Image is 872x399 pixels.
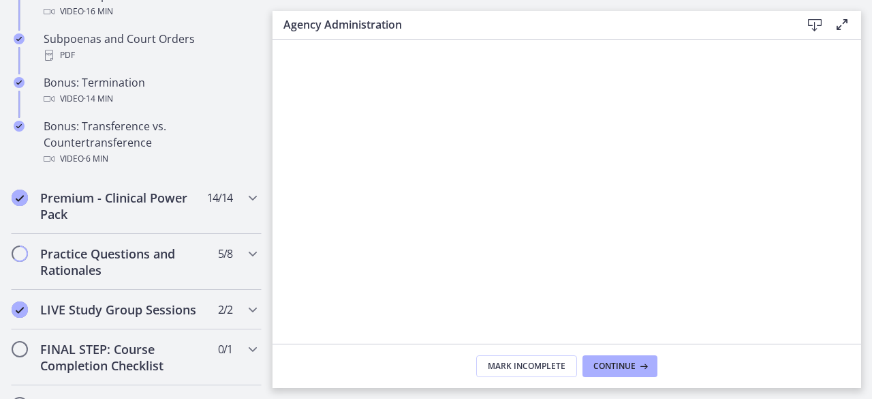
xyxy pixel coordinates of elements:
div: Subpoenas and Court Orders [44,31,256,63]
i: Completed [12,190,28,206]
span: 14 / 14 [207,190,232,206]
span: 2 / 2 [218,301,232,318]
h2: Premium - Clinical Power Pack [40,190,206,222]
div: Bonus: Transference vs. Countertransference [44,118,256,167]
i: Completed [14,33,25,44]
h3: Agency Administration [283,16,779,33]
h2: Practice Questions and Rationales [40,246,206,278]
div: Video [44,151,256,167]
span: Mark Incomplete [488,361,565,372]
span: 5 / 8 [218,246,232,262]
span: · 16 min [84,3,113,20]
div: Video [44,91,256,107]
h2: LIVE Study Group Sessions [40,301,206,318]
span: · 6 min [84,151,108,167]
button: Mark Incomplete [476,355,577,377]
div: Bonus: Termination [44,74,256,107]
span: · 14 min [84,91,113,107]
span: Continue [593,361,636,372]
h2: FINAL STEP: Course Completion Checklist [40,341,206,374]
span: 0 / 1 [218,341,232,357]
button: Continue [582,355,657,377]
i: Completed [14,77,25,88]
i: Completed [12,301,28,318]
i: Completed [14,121,25,132]
div: Video [44,3,256,20]
div: PDF [44,47,256,63]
